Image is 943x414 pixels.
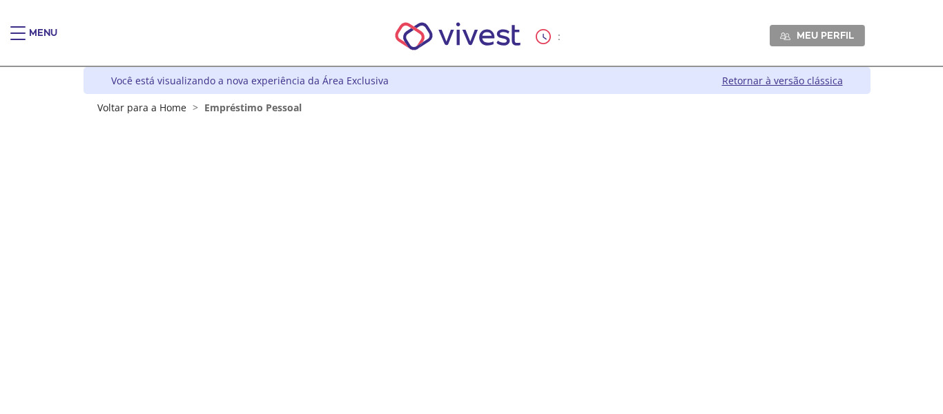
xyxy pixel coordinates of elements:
[97,101,186,114] a: Voltar para a Home
[189,101,202,114] span: >
[797,29,854,41] span: Meu perfil
[722,74,843,87] a: Retornar à versão clássica
[780,31,790,41] img: Meu perfil
[380,7,536,66] img: Vivest
[204,101,302,114] span: Empréstimo Pessoal
[536,29,563,44] div: :
[770,25,865,46] a: Meu perfil
[73,67,871,414] div: Vivest
[111,74,389,87] div: Você está visualizando a nova experiência da Área Exclusiva
[29,26,57,54] div: Menu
